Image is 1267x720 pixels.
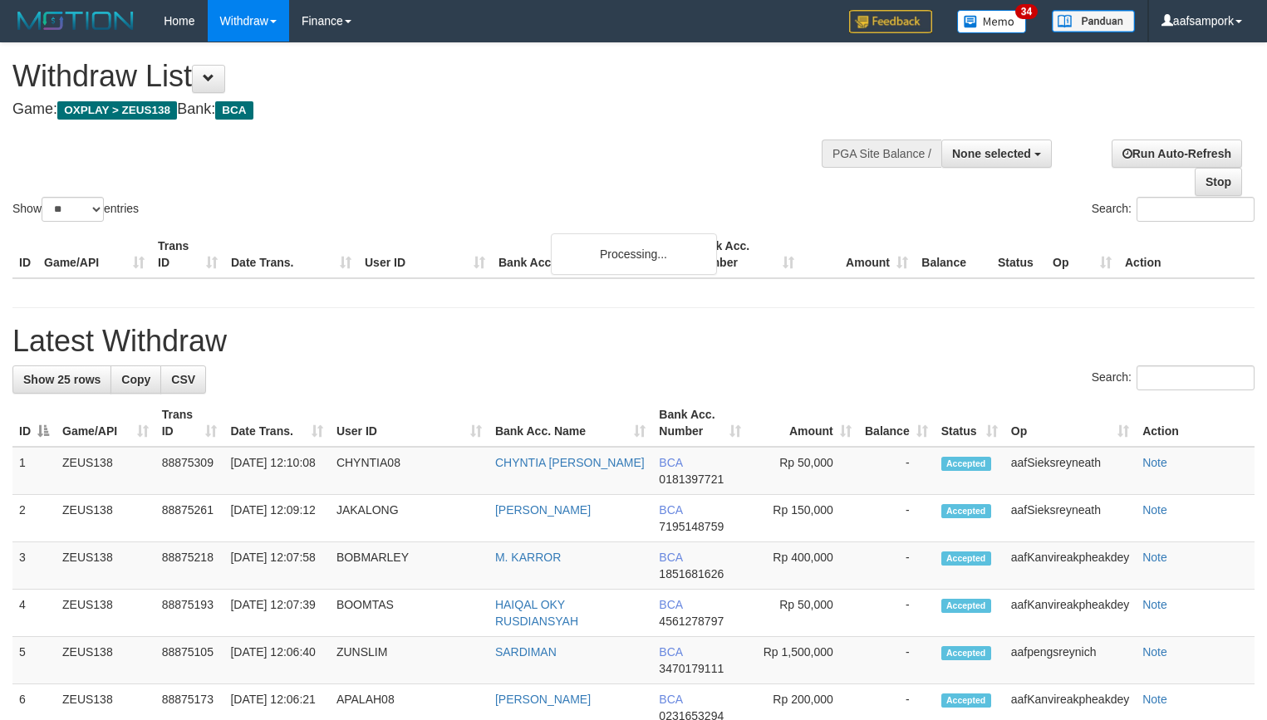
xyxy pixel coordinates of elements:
[659,598,682,611] span: BCA
[1004,495,1136,542] td: aafSieksreyneath
[659,520,724,533] span: Copy 7195148759 to clipboard
[659,662,724,675] span: Copy 3470179111 to clipboard
[858,542,935,590] td: -
[223,399,329,447] th: Date Trans.: activate to sort column ascending
[151,231,224,278] th: Trans ID
[110,365,161,394] a: Copy
[12,590,56,637] td: 4
[330,447,489,495] td: CHYNTIA08
[12,495,56,542] td: 2
[12,399,56,447] th: ID: activate to sort column descending
[155,590,224,637] td: 88875193
[941,551,991,566] span: Accepted
[748,637,858,684] td: Rp 1,500,000
[330,590,489,637] td: BOOMTAS
[1004,399,1136,447] th: Op: activate to sort column ascending
[155,495,224,542] td: 88875261
[1137,197,1255,222] input: Search:
[1092,197,1255,222] label: Search:
[12,197,139,222] label: Show entries
[1004,590,1136,637] td: aafKanvireakpheakdey
[1015,4,1038,19] span: 34
[330,399,489,447] th: User ID: activate to sort column ascending
[330,495,489,542] td: JAKALONG
[56,495,155,542] td: ZEUS138
[358,231,492,278] th: User ID
[941,646,991,660] span: Accepted
[12,542,56,590] td: 3
[652,399,747,447] th: Bank Acc. Number: activate to sort column ascending
[858,590,935,637] td: -
[941,599,991,613] span: Accepted
[223,542,329,590] td: [DATE] 12:07:58
[56,542,155,590] td: ZEUS138
[659,551,682,564] span: BCA
[957,10,1027,33] img: Button%20Memo.svg
[1004,447,1136,495] td: aafSieksreyneath
[1195,168,1242,196] a: Stop
[155,447,224,495] td: 88875309
[748,447,858,495] td: Rp 50,000
[941,504,991,518] span: Accepted
[1137,365,1255,390] input: Search:
[56,447,155,495] td: ZEUS138
[1142,693,1167,706] a: Note
[155,399,224,447] th: Trans ID: activate to sort column ascending
[12,637,56,684] td: 5
[858,399,935,447] th: Balance: activate to sort column ascending
[858,495,935,542] td: -
[155,542,224,590] td: 88875218
[12,365,111,394] a: Show 25 rows
[495,645,557,659] a: SARDIMAN
[858,637,935,684] td: -
[801,231,915,278] th: Amount
[659,456,682,469] span: BCA
[941,140,1052,168] button: None selected
[155,637,224,684] td: 88875105
[12,101,828,118] h4: Game: Bank:
[748,399,858,447] th: Amount: activate to sort column ascending
[551,233,717,275] div: Processing...
[991,231,1046,278] th: Status
[215,101,253,120] span: BCA
[489,399,652,447] th: Bank Acc. Name: activate to sort column ascending
[12,325,1255,358] h1: Latest Withdraw
[952,147,1031,160] span: None selected
[822,140,941,168] div: PGA Site Balance /
[935,399,1004,447] th: Status: activate to sort column ascending
[12,8,139,33] img: MOTION_logo.png
[1142,598,1167,611] a: Note
[659,615,724,628] span: Copy 4561278797 to clipboard
[223,447,329,495] td: [DATE] 12:10:08
[495,456,645,469] a: CHYNTIA [PERSON_NAME]
[57,101,177,120] span: OXPLAY > ZEUS138
[495,551,561,564] a: M. KARROR
[1112,140,1242,168] a: Run Auto-Refresh
[659,645,682,659] span: BCA
[42,197,104,222] select: Showentries
[858,447,935,495] td: -
[915,231,991,278] th: Balance
[492,231,687,278] th: Bank Acc. Name
[1004,542,1136,590] td: aafKanvireakpheakdey
[659,567,724,580] span: Copy 1851681626 to clipboard
[748,542,858,590] td: Rp 400,000
[1142,503,1167,517] a: Note
[223,637,329,684] td: [DATE] 12:06:40
[687,231,801,278] th: Bank Acc. Number
[1052,10,1135,32] img: panduan.png
[659,503,682,517] span: BCA
[56,399,155,447] th: Game/API: activate to sort column ascending
[330,637,489,684] td: ZUNSLIM
[748,495,858,542] td: Rp 150,000
[12,231,37,278] th: ID
[659,693,682,706] span: BCA
[171,373,195,386] span: CSV
[748,590,858,637] td: Rp 50,000
[941,693,991,708] span: Accepted
[941,457,991,471] span: Accepted
[160,365,206,394] a: CSV
[849,10,932,33] img: Feedback.jpg
[56,590,155,637] td: ZEUS138
[56,637,155,684] td: ZEUS138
